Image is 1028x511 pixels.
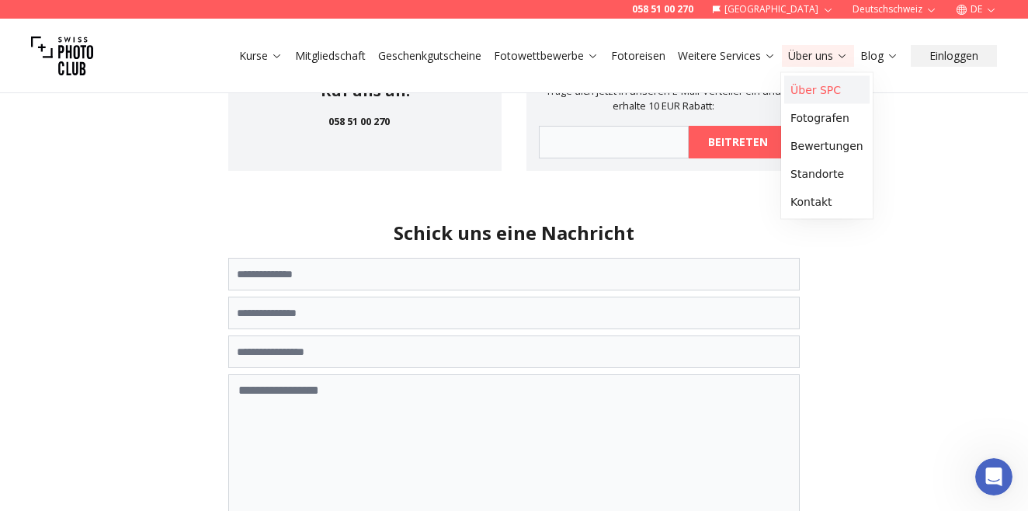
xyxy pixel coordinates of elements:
[233,45,289,67] button: Kurse
[678,48,776,64] a: Weitere Services
[860,48,898,64] a: Blog
[239,48,283,64] a: Kurse
[228,221,800,245] h2: Schick uns eine Nachricht
[328,114,390,128] a: 058 51 00 270
[784,104,870,132] a: Fotografen
[911,45,997,67] button: Einloggen
[31,25,93,87] img: Swiss photo club
[689,126,787,158] button: beitreten
[372,45,488,67] button: Geschenkgutscheine
[854,45,905,67] button: Blog
[788,48,848,64] a: Über uns
[494,48,599,64] a: Fotowettbewerbe
[784,132,870,160] a: Bewertungen
[784,160,870,188] a: Standorte
[295,48,366,64] a: Mitgliedschaft
[975,458,1012,495] iframe: Intercom live chat
[632,3,693,16] a: 058 51 00 270
[782,45,854,67] button: Über uns
[611,48,665,64] a: Fotoreisen
[539,84,787,113] div: Trage dich jetzt in unseren E-Mail-Verteiler ein und erhalte 10 EUR Rabatt:
[605,45,672,67] button: Fotoreisen
[289,45,372,67] button: Mitgliedschaft
[672,45,782,67] button: Weitere Services
[488,45,605,67] button: Fotowettbewerbe
[378,48,481,64] a: Geschenkgutscheine
[784,188,870,216] a: Kontakt
[784,76,870,104] a: Über SPC
[708,134,768,150] b: beitreten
